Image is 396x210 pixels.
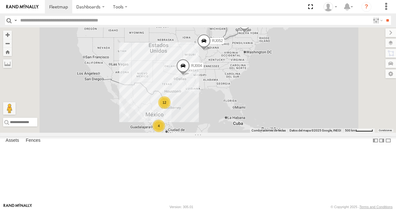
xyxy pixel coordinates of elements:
[331,205,393,209] div: © Copyright 2025 -
[252,128,286,133] button: Combinaciones de teclas
[6,5,39,9] img: rand-logo.svg
[153,120,165,132] div: 4
[345,129,356,132] span: 500 km
[370,16,384,25] label: Search Filter Options
[3,102,16,115] button: Arrastra el hombrecito naranja al mapa para abrir Street View
[3,39,12,48] button: Zoom out
[2,136,22,145] label: Assets
[290,129,341,132] span: Datos del mapa ©2025 Google, INEGI
[361,2,371,12] i: ?
[212,39,223,43] span: RJ052
[360,205,393,209] a: Terms and Conditions
[3,59,12,68] label: Measure
[170,205,193,209] div: Version: 305.01
[379,136,385,145] label: Dock Summary Table to the Right
[191,64,202,68] span: RJ004
[385,136,391,145] label: Hide Summary Table
[3,204,32,210] a: Visit our Website
[385,69,396,78] label: Map Settings
[321,2,339,12] div: XPD GLOBAL
[372,136,379,145] label: Dock Summary Table to the Left
[13,16,18,25] label: Search Query
[23,136,44,145] label: Fences
[3,48,12,56] button: Zoom Home
[379,129,392,132] a: Condiciones
[3,31,12,39] button: Zoom in
[158,96,171,109] div: 12
[343,128,375,133] button: Escala del mapa: 500 km por 52 píxeles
